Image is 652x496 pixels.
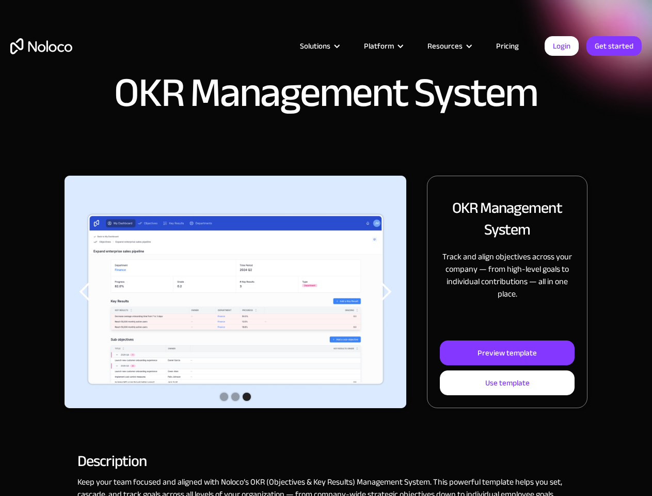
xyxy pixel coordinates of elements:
[65,176,106,408] div: previous slide
[485,376,530,390] div: Use template
[478,346,537,360] div: Preview template
[243,393,251,401] div: Show slide 3 of 3
[351,39,415,53] div: Platform
[114,72,538,114] h1: OKR Management System
[65,176,406,408] div: carousel
[440,340,575,365] a: Preview template
[220,393,228,401] div: Show slide 1 of 3
[231,393,240,401] div: Show slide 2 of 3
[545,36,579,56] a: Login
[440,370,575,395] a: Use template
[287,39,351,53] div: Solutions
[427,39,463,53] div: Resources
[415,39,483,53] div: Resources
[300,39,330,53] div: Solutions
[65,176,406,408] div: 3 of 3
[10,38,72,54] a: home
[586,36,642,56] a: Get started
[483,39,532,53] a: Pricing
[365,176,406,408] div: next slide
[440,197,575,240] h2: OKR Management System
[440,251,575,300] p: Track and align objectives across your company — from high-level goals to individual contribution...
[364,39,394,53] div: Platform
[77,456,575,466] h2: Description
